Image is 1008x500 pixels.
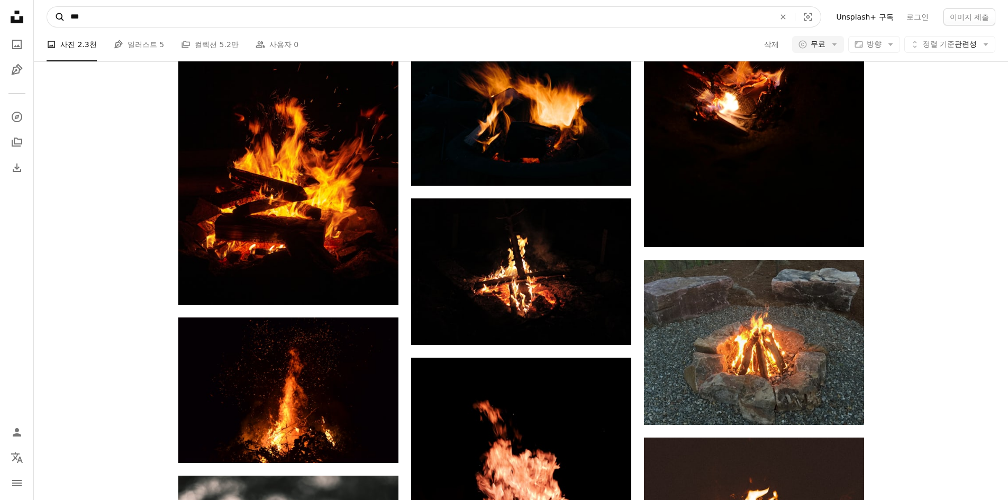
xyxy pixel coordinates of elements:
[220,39,239,50] span: 5.2만
[178,317,398,463] img: 밤 시간 동안 숲 한가운데서 불
[867,40,882,48] span: 방향
[6,472,28,494] button: 메뉴
[764,36,779,53] button: 삭제
[904,36,995,53] button: 정렬 기준관련성
[6,6,28,30] a: 홈 — Unsplash
[411,93,631,102] a: 밤에 화덕에서 불을 피우다
[47,6,821,28] form: 사이트 전체에서 이미지 찾기
[178,134,398,144] a: 불에 장작
[294,39,298,50] span: 0
[411,490,631,499] a: 불을 붙인 모닥불
[411,267,631,276] a: 어둠 속에서 모닥불이 켜집니다.
[6,59,28,80] a: 일러스트
[644,260,864,425] img: 바위가 둘러싼 화덕
[256,28,298,61] a: 사용자 0
[6,106,28,128] a: 탐색
[811,39,825,50] span: 무료
[923,40,955,48] span: 정렬 기준
[47,7,65,27] button: Unsplash 검색
[848,36,900,53] button: 방향
[6,132,28,153] a: 컬렉션
[830,8,900,25] a: Unsplash+ 구독
[411,198,631,345] img: 어둠 속에서 모닥불이 켜집니다.
[181,28,239,61] a: 컬렉션 5.2만
[923,39,977,50] span: 관련성
[900,8,935,25] a: 로그인
[644,337,864,347] a: 바위가 둘러싼 화덕
[6,157,28,178] a: 다운로드 내역
[159,39,164,50] span: 5
[178,385,398,395] a: 밤 시간 동안 숲 한가운데서 불
[792,36,844,53] button: 무료
[6,447,28,468] button: 언어
[411,10,631,186] img: 밤에 화덕에서 불을 피우다
[6,422,28,443] a: 로그인 / 가입
[6,34,28,55] a: 사진
[114,28,164,61] a: 일러스트 5
[771,7,795,27] button: 삭제
[795,7,821,27] button: 시각적 검색
[943,8,995,25] button: 이미지 제출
